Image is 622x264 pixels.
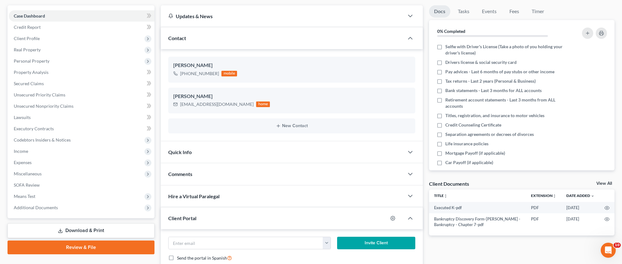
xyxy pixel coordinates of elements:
[601,243,616,258] iframe: Intercom live chat
[14,148,28,154] span: Income
[445,131,534,137] span: Separation agreements or decrees of divorces
[14,171,42,176] span: Miscellaneous
[9,10,154,22] a: Case Dashboard
[445,112,544,119] span: Titles, registration, and insurance to motor vehicles
[221,71,237,76] div: mobile
[614,243,621,248] span: 10
[168,35,186,41] span: Contact
[444,194,448,198] i: unfold_more
[9,67,154,78] a: Property Analysis
[14,182,40,188] span: SOFA Review
[445,44,563,56] span: Selfie with Driver's License (Take a photo of you holding your driver's license)
[566,193,594,198] a: Date Added expand_more
[445,150,505,156] span: Mortgage Payoff (if applicable)
[9,22,154,33] a: Credit Report
[596,181,612,186] a: View All
[429,180,469,187] div: Client Documents
[14,58,49,64] span: Personal Property
[180,101,254,107] div: [EMAIL_ADDRESS][DOMAIN_NAME]
[180,70,219,77] div: [PHONE_NUMBER]
[9,78,154,89] a: Secured Claims
[477,5,502,18] a: Events
[173,93,410,100] div: [PERSON_NAME]
[169,237,323,249] input: Enter email
[437,28,465,34] strong: 0% Completed
[168,13,397,19] div: Updates & News
[14,13,45,18] span: Case Dashboard
[8,223,154,238] a: Download & Print
[14,160,32,165] span: Expenses
[14,24,41,30] span: Credit Report
[256,101,270,107] div: home
[445,87,542,94] span: Bank statements - Last 3 months for ALL accounts
[445,78,536,84] span: Tax returns - Last 2 years (Personal & Business)
[14,194,35,199] span: Means Test
[14,137,71,142] span: Codebtors Insiders & Notices
[526,202,561,213] td: PDF
[445,69,554,75] span: Pay advices - Last 6 months of pay stubs or other income
[14,205,58,210] span: Additional Documents
[9,123,154,134] a: Executory Contracts
[553,194,556,198] i: unfold_more
[453,5,474,18] a: Tasks
[526,213,561,230] td: PDF
[429,202,526,213] td: Executed K-pdf
[504,5,524,18] a: Fees
[9,89,154,101] a: Unsecured Priority Claims
[445,59,517,65] span: Drivers license & social security card
[561,213,599,230] td: [DATE]
[14,126,54,131] span: Executory Contracts
[591,194,594,198] i: expand_more
[14,36,40,41] span: Client Profile
[9,112,154,123] a: Lawsuits
[527,5,549,18] a: Timer
[14,115,31,120] span: Lawsuits
[14,81,44,86] span: Secured Claims
[14,103,73,109] span: Unsecured Nonpriority Claims
[429,213,526,230] td: Bankruptcy Discovery Form-[PERSON_NAME] - Bankruptcy - Chapter 7-pdf
[173,123,410,128] button: New Contact
[429,5,450,18] a: Docs
[445,122,501,128] span: Credit Counseling Certificate
[337,237,415,249] button: Invite Client
[14,92,65,97] span: Unsecured Priority Claims
[168,215,196,221] span: Client Portal
[9,179,154,191] a: SOFA Review
[14,70,48,75] span: Property Analysis
[173,62,410,69] div: [PERSON_NAME]
[14,47,41,52] span: Real Property
[177,255,227,261] span: Send the portal in Spanish
[434,193,448,198] a: Titleunfold_more
[531,193,556,198] a: Extensionunfold_more
[168,171,192,177] span: Comments
[168,193,220,199] span: Hire a Virtual Paralegal
[445,141,488,147] span: Life insurance policies
[445,159,493,166] span: Car Payoff (if applicable)
[445,97,563,109] span: Retirement account statements - Last 3 months from ALL accounts
[168,149,192,155] span: Quick Info
[8,241,154,254] a: Review & File
[9,101,154,112] a: Unsecured Nonpriority Claims
[561,202,599,213] td: [DATE]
